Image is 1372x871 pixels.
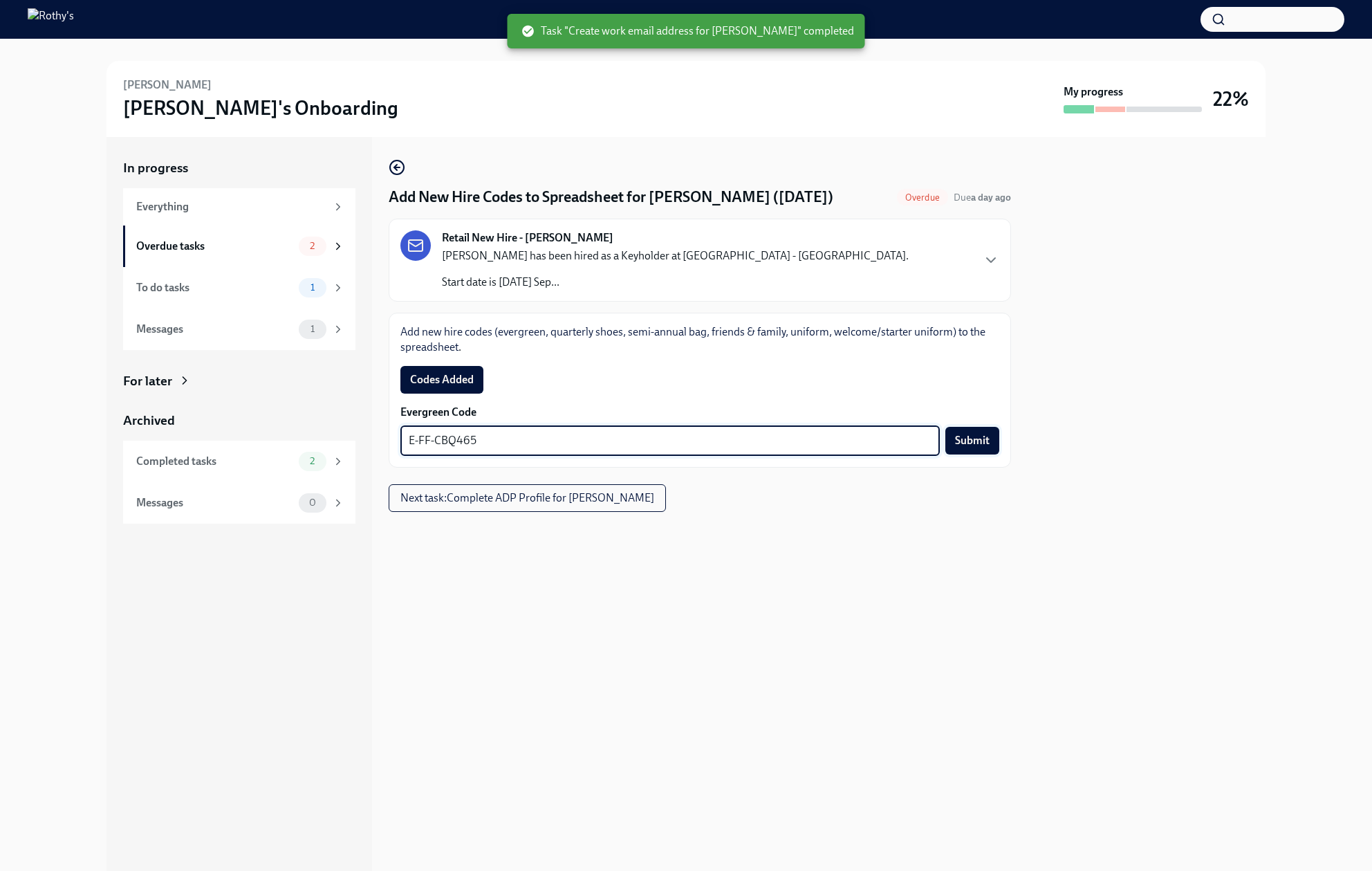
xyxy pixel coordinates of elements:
h4: Add New Hire Codes to Spreadsheet for [PERSON_NAME] ([DATE]) [389,187,833,208]
button: Codes Added [400,366,483,394]
div: Messages [136,495,293,511]
div: Completed tasks [136,454,293,469]
p: Start date is [DATE] Sep... [442,275,909,290]
a: Messages1 [123,309,355,350]
span: 0 [301,497,324,508]
label: Evergreen Code [400,405,999,420]
span: Submit [955,434,990,448]
textarea: E-FF-CBQ465 [409,432,931,449]
img: Rothy's [28,8,74,30]
a: Completed tasks2 [123,441,355,482]
span: Task "Create work email address for [PERSON_NAME]" completed [521,24,854,39]
a: Everything [123,188,355,226]
span: Due [954,192,1011,203]
span: 2 [302,456,323,466]
div: For later [123,372,172,390]
a: To do tasks1 [123,267,355,309]
div: Overdue tasks [136,239,293,254]
h6: [PERSON_NAME] [123,77,212,93]
a: For later [123,372,355,390]
span: Overdue [897,192,948,203]
p: [PERSON_NAME] has been hired as a Keyholder at [GEOGRAPHIC_DATA] - [GEOGRAPHIC_DATA]. [442,248,909,264]
h3: 22% [1213,86,1249,111]
h3: [PERSON_NAME]'s Onboarding [123,95,398,120]
span: 1 [302,324,323,334]
a: Overdue tasks2 [123,226,355,267]
a: Add new hire codes (evergreen, quarterly shoes, semi-annual bag, friends & family, uniform, welco... [400,325,985,354]
button: Submit [945,427,999,455]
strong: a day ago [971,192,1011,203]
span: September 2nd, 2025 09:00 [954,191,1011,204]
div: Messages [136,322,293,337]
strong: My progress [1064,84,1123,100]
div: To do tasks [136,280,293,295]
a: Messages0 [123,482,355,524]
span: 2 [302,241,323,251]
p: . [400,324,999,355]
button: Next task:Complete ADP Profile for [PERSON_NAME] [389,484,666,512]
span: 1 [302,282,323,293]
div: Everything [136,199,326,214]
a: Archived [123,412,355,430]
a: In progress [123,159,355,177]
span: Codes Added [410,373,474,387]
span: Next task : Complete ADP Profile for [PERSON_NAME] [400,491,654,505]
strong: Retail New Hire - [PERSON_NAME] [442,230,613,246]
